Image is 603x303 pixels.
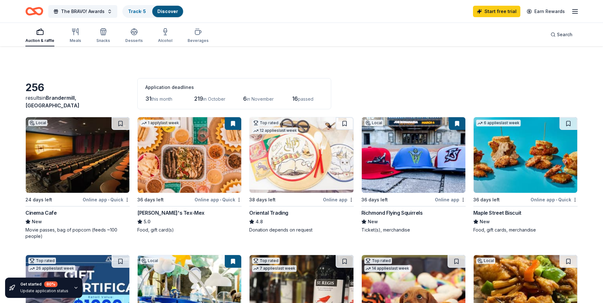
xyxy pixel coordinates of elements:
div: Desserts [125,38,143,43]
div: Food, gift card(s) [137,227,242,233]
div: Oriental Trading [249,209,288,217]
span: in [25,95,79,109]
div: Online app Quick [531,196,578,204]
div: Ticket(s), merchandise [361,227,466,233]
div: 24 days left [25,196,52,204]
div: 36 days left [137,196,164,204]
a: Discover [157,9,178,14]
div: Alcohol [158,38,172,43]
a: Earn Rewards [523,6,569,17]
span: • [108,197,109,202]
div: Maple Street Biscuit [473,209,521,217]
div: Local [476,258,495,264]
div: 80 % [44,281,58,287]
div: Online app Quick [195,196,242,204]
span: 16 [292,95,298,102]
div: Local [364,120,383,126]
img: Image for Richmond Flying Squirrels [362,117,465,193]
div: Meals [70,38,81,43]
button: Snacks [96,25,110,46]
div: 7 applies last week [252,265,297,272]
span: • [556,197,557,202]
div: Update application status [20,288,68,293]
span: New [368,218,378,226]
span: Brandermill, [GEOGRAPHIC_DATA] [25,95,79,109]
a: Track· 5 [128,9,146,14]
div: Beverages [188,38,209,43]
span: • [220,197,221,202]
div: Cinema Cafe [25,209,57,217]
a: Image for Richmond Flying SquirrelsLocal36 days leftOnline appRichmond Flying SquirrelsNewTicket(... [361,117,466,233]
div: Movie passes, bag of popcorn (feeds ~100 people) [25,227,130,239]
button: Auction & raffle [25,25,54,46]
div: 36 days left [361,196,388,204]
span: Search [557,31,572,38]
div: 256 [25,81,130,94]
button: Meals [70,25,81,46]
span: 4.8 [256,218,263,226]
div: Local [28,120,47,126]
span: in November [247,96,274,102]
a: Image for Chuy's Tex-Mex1 applylast week36 days leftOnline app•Quick[PERSON_NAME]'s Tex-Mex5.0Foo... [137,117,242,233]
span: passed [298,96,313,102]
div: Online app [323,196,354,204]
div: 14 applies last week [364,265,410,272]
span: 6 [243,95,247,102]
span: in October [203,96,225,102]
img: Image for Oriental Trading [250,117,353,193]
div: Auction & raffle [25,38,54,43]
div: Online app [435,196,466,204]
div: Local [140,258,159,264]
button: Beverages [188,25,209,46]
div: Food, gift cards, merchandise [473,227,578,233]
span: The BRAVO! Awards [61,8,105,15]
div: Top rated [252,258,280,264]
div: 26 applies last week [28,265,75,272]
img: Image for Cinema Cafe [26,117,129,193]
div: Richmond Flying Squirrels [361,209,423,217]
a: Image for Maple Street Biscuit6 applieslast week36 days leftOnline app•QuickMaple Street BiscuitN... [473,117,578,233]
a: Home [25,4,43,19]
div: 6 applies last week [476,120,521,126]
span: 219 [194,95,203,102]
div: Top rated [252,120,280,126]
a: Image for Cinema CafeLocal24 days leftOnline app•QuickCinema CafeNewMovie passes, bag of popcorn ... [25,117,130,239]
div: Snacks [96,38,110,43]
div: Online app Quick [83,196,130,204]
span: New [480,218,490,226]
div: Get started [20,281,68,287]
div: [PERSON_NAME]'s Tex-Mex [137,209,204,217]
button: Desserts [125,25,143,46]
span: 5.0 [144,218,150,226]
button: The BRAVO! Awards [48,5,117,18]
img: Image for Chuy's Tex-Mex [138,117,241,193]
button: Alcohol [158,25,172,46]
button: Track· 5Discover [122,5,184,18]
a: Image for Oriental TradingTop rated12 applieslast week38 days leftOnline appOriental Trading4.8Do... [249,117,353,233]
a: Start free trial [473,6,520,17]
span: 31 [145,95,151,102]
div: Top rated [28,258,56,264]
div: 12 applies last week [252,127,298,134]
div: Top rated [364,258,392,264]
div: Donation depends on request [249,227,353,233]
div: 36 days left [473,196,500,204]
button: Search [545,28,578,41]
div: 1 apply last week [140,120,180,126]
div: Application deadlines [145,84,323,91]
img: Image for Maple Street Biscuit [474,117,577,193]
div: results [25,94,130,109]
span: New [32,218,42,226]
div: 38 days left [249,196,276,204]
span: this month [151,96,172,102]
